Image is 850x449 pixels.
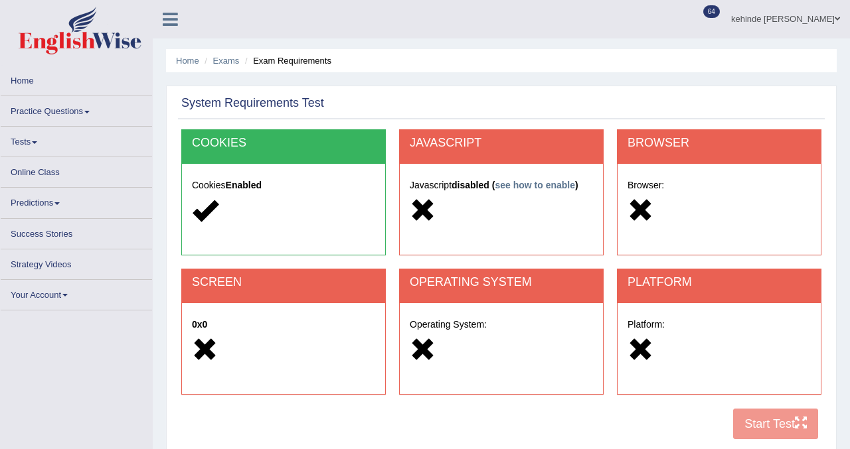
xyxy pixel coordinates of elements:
[192,180,375,190] h5: Cookies
[1,66,152,92] a: Home
[226,180,262,190] strong: Enabled
[410,180,593,190] h5: Javascript
[1,188,152,214] a: Predictions
[628,320,811,330] h5: Platform:
[703,5,720,18] span: 64
[410,137,593,150] h2: JAVASCRIPT
[1,96,152,122] a: Practice Questions
[176,56,199,66] a: Home
[1,127,152,153] a: Tests
[192,276,375,289] h2: SCREEN
[1,157,152,183] a: Online Class
[628,180,811,190] h5: Browser:
[452,180,578,190] strong: disabled ( )
[410,320,593,330] h5: Operating System:
[495,180,575,190] a: see how to enable
[192,319,207,330] strong: 0x0
[628,137,811,150] h2: BROWSER
[1,219,152,245] a: Success Stories
[628,276,811,289] h2: PLATFORM
[1,280,152,306] a: Your Account
[1,249,152,275] a: Strategy Videos
[242,54,331,67] li: Exam Requirements
[410,276,593,289] h2: OPERATING SYSTEM
[213,56,240,66] a: Exams
[181,97,324,110] h2: System Requirements Test
[192,137,375,150] h2: COOKIES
